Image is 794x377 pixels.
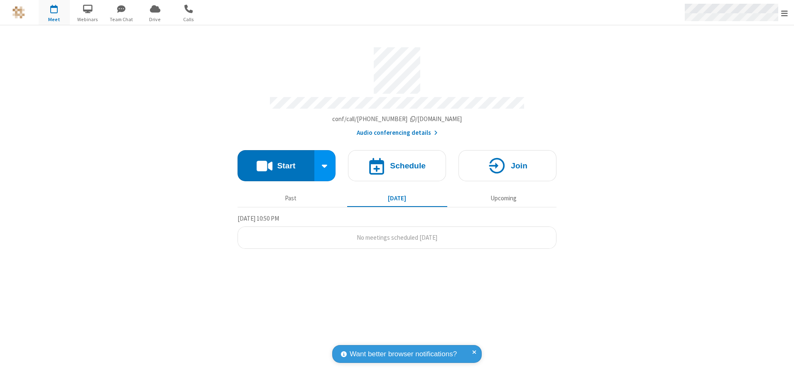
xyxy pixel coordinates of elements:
[453,190,554,206] button: Upcoming
[347,190,447,206] button: [DATE]
[238,41,556,138] section: Account details
[511,162,527,170] h4: Join
[350,349,457,360] span: Want better browser notifications?
[332,114,462,124] button: Copy my meeting room linkCopy my meeting room link
[140,16,171,23] span: Drive
[238,150,314,181] button: Start
[238,214,279,222] span: [DATE] 10:50 PM
[314,150,336,181] div: Start conference options
[72,16,103,23] span: Webinars
[12,6,25,19] img: QA Selenium DO NOT DELETE OR CHANGE
[357,233,437,241] span: No meetings scheduled [DATE]
[390,162,426,170] h4: Schedule
[106,16,137,23] span: Team Chat
[348,150,446,181] button: Schedule
[277,162,295,170] h4: Start
[458,150,556,181] button: Join
[241,190,341,206] button: Past
[39,16,70,23] span: Meet
[173,16,204,23] span: Calls
[238,214,556,249] section: Today's Meetings
[332,115,462,123] span: Copy my meeting room link
[357,128,438,138] button: Audio conferencing details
